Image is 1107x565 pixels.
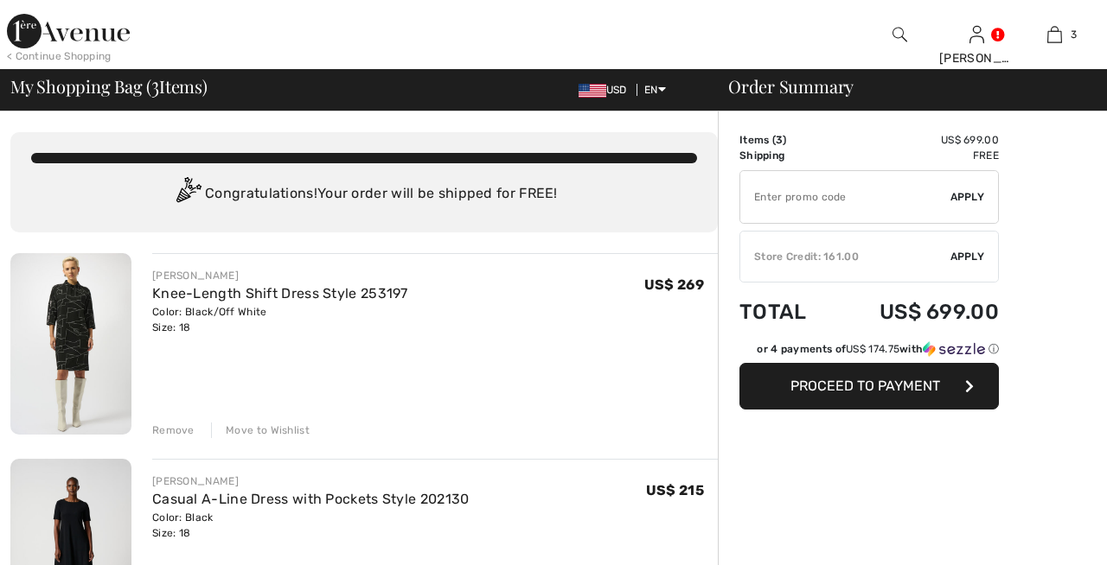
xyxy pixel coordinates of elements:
div: [PERSON_NAME] [152,268,408,283]
div: [PERSON_NAME] [152,473,470,489]
div: Move to Wishlist [211,422,310,438]
div: [PERSON_NAME] [939,49,1015,67]
span: My Shopping Bag ( Items) [10,78,208,95]
td: Items ( ) [739,132,833,148]
span: 3 [151,73,159,96]
a: Casual A-Line Dress with Pockets Style 202130 [152,491,470,507]
div: Color: Black Size: 18 [152,510,470,541]
input: Promo code [740,171,950,223]
td: US$ 699.00 [833,132,999,148]
span: Proceed to Payment [790,378,940,394]
td: Shipping [739,148,833,163]
span: Apply [950,189,985,205]
img: Sezzle [923,341,985,357]
div: Store Credit: 161.00 [740,249,950,264]
div: Remove [152,422,195,438]
img: US Dollar [579,84,606,98]
div: Congratulations! Your order will be shipped for FREE! [31,177,697,212]
span: USD [579,84,634,96]
img: My Bag [1047,24,1062,45]
span: 3 [776,134,783,146]
span: US$ 174.75 [846,343,899,355]
div: Color: Black/Off White Size: 18 [152,304,408,335]
div: or 4 payments ofUS$ 174.75withSezzle Click to learn more about Sezzle [739,341,999,363]
td: Total [739,282,833,341]
div: Order Summary [707,78,1097,95]
div: < Continue Shopping [7,48,112,64]
td: Free [833,148,999,163]
img: Knee-Length Shift Dress Style 253197 [10,253,131,435]
a: Knee-Length Shift Dress Style 253197 [152,285,408,302]
td: US$ 699.00 [833,282,999,341]
span: EN [644,84,666,96]
button: Proceed to Payment [739,363,999,409]
img: My Info [969,24,984,45]
span: US$ 269 [644,276,704,293]
img: search the website [893,24,907,45]
a: 3 [1016,24,1092,45]
div: or 4 payments of with [757,341,999,357]
span: 3 [1071,27,1077,42]
a: Sign In [969,26,984,42]
span: US$ 215 [646,482,704,498]
img: Congratulation2.svg [170,177,205,212]
img: 1ère Avenue [7,14,130,48]
span: Apply [950,249,985,264]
